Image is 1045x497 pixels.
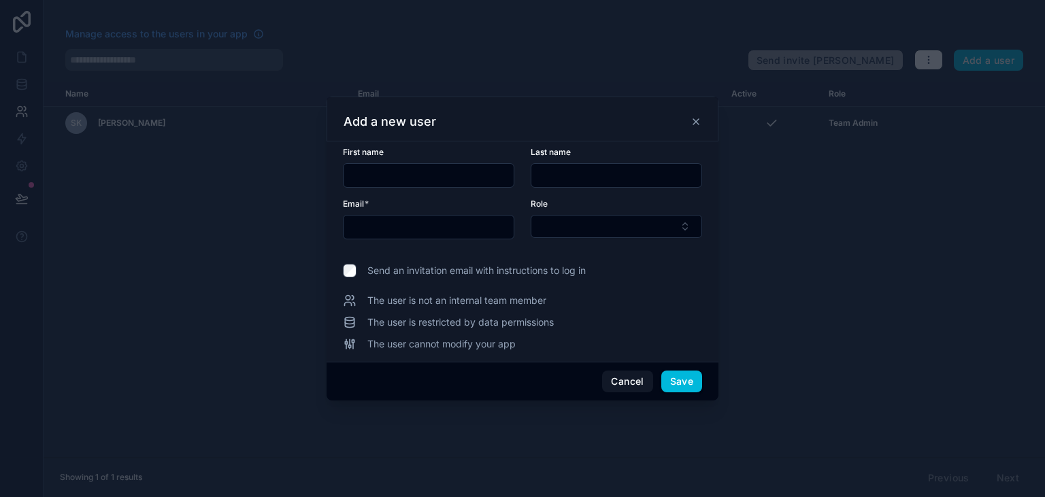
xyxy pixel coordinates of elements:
[367,294,546,307] span: The user is not an internal team member
[343,264,356,277] input: Send an invitation email with instructions to log in
[602,371,652,392] button: Cancel
[367,315,554,329] span: The user is restricted by data permissions
[661,371,702,392] button: Save
[367,264,586,277] span: Send an invitation email with instructions to log in
[367,337,516,351] span: The user cannot modify your app
[531,147,571,157] span: Last name
[344,114,436,130] h3: Add a new user
[343,147,384,157] span: First name
[531,215,702,238] button: Select Button
[531,199,548,209] span: Role
[343,199,364,209] span: Email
